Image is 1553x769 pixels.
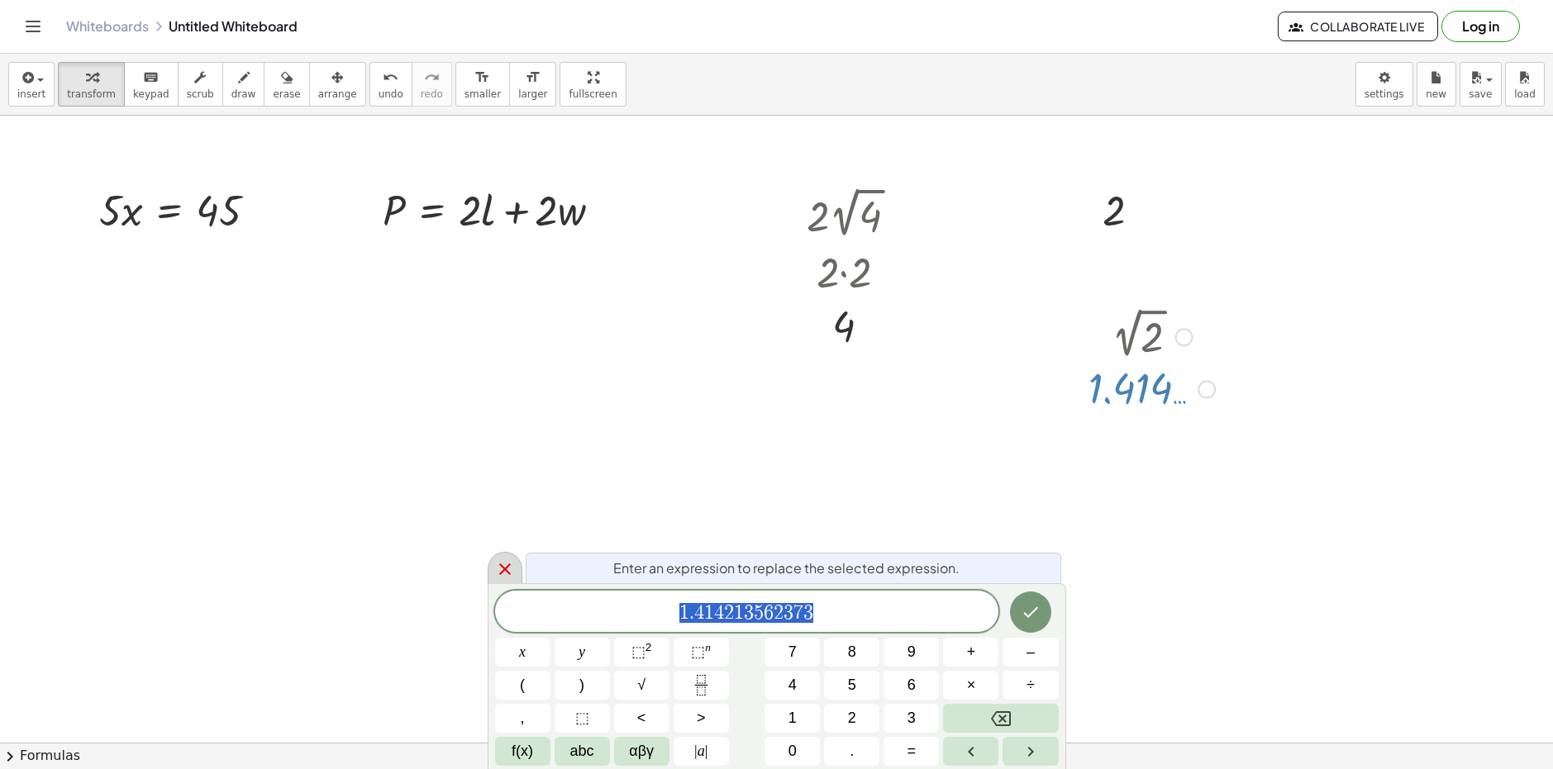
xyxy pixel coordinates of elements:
[264,62,309,107] button: erase
[495,704,550,733] button: ,
[17,88,45,100] span: insert
[124,62,179,107] button: keyboardkeypad
[575,707,589,729] span: ⬚
[383,68,398,88] i: undo
[58,62,125,107] button: transform
[518,88,547,100] span: larger
[694,603,704,623] span: 4
[793,603,803,623] span: 7
[379,88,403,100] span: undo
[884,671,939,700] button: 6
[1514,88,1536,100] span: load
[764,603,774,623] span: 6
[231,88,256,100] span: draw
[645,641,652,653] sup: 2
[512,740,533,762] span: f(x)
[8,62,55,107] button: insert
[1292,19,1424,34] span: Collaborate Live
[908,707,916,729] span: 3
[555,638,610,667] button: y
[744,603,754,623] span: 3
[637,674,645,696] span: √
[67,88,116,100] span: transform
[570,740,594,762] span: abc
[848,674,856,696] span: 5
[674,638,729,667] button: Superscript
[1278,12,1438,41] button: Collaborate Live
[884,737,939,766] button: Equals
[464,88,501,100] span: smaller
[614,671,669,700] button: Square root
[765,704,820,733] button: 1
[1460,62,1502,107] button: save
[784,603,793,623] span: 3
[967,674,976,696] span: ×
[495,638,550,667] button: x
[525,68,541,88] i: format_size
[674,737,729,766] button: Absolute value
[824,638,879,667] button: 8
[629,740,654,762] span: αβγ
[555,704,610,733] button: Placeholder
[421,88,443,100] span: redo
[1003,737,1058,766] button: Right arrow
[560,62,626,107] button: fullscreen
[1505,62,1545,107] button: load
[788,641,797,663] span: 7
[66,18,149,35] a: Whiteboards
[1010,591,1051,633] button: Done
[637,707,646,729] span: <
[424,68,440,88] i: redo
[943,737,998,766] button: Left arrow
[697,707,706,729] span: >
[674,704,729,733] button: Greater than
[788,674,797,696] span: 4
[495,737,550,766] button: Functions
[679,603,689,623] span: 1
[689,603,694,623] span: .
[765,671,820,700] button: 4
[579,674,584,696] span: )
[1027,641,1035,663] span: –
[1355,62,1413,107] button: settings
[178,62,223,107] button: scrub
[579,641,585,663] span: y
[309,62,366,107] button: arrange
[1027,674,1035,696] span: ÷
[765,737,820,766] button: 0
[943,671,998,700] button: Times
[943,704,1058,733] button: Backspace
[967,641,976,663] span: +
[691,643,705,660] span: ⬚
[694,740,707,762] span: a
[704,603,714,623] span: 1
[631,643,645,660] span: ⬚
[614,638,669,667] button: Squared
[848,707,856,729] span: 2
[943,638,998,667] button: Plus
[824,704,879,733] button: 2
[1365,88,1404,100] span: settings
[850,740,854,762] span: .
[908,641,916,663] span: 9
[908,674,916,696] span: 6
[803,603,813,623] span: 3
[555,737,610,766] button: Alphabet
[20,13,46,40] button: Toggle navigation
[369,62,412,107] button: undoundo
[824,671,879,700] button: 5
[765,638,820,667] button: 7
[788,707,797,729] span: 1
[884,704,939,733] button: 3
[788,740,797,762] span: 0
[1003,671,1058,700] button: Divide
[774,603,784,623] span: 2
[824,737,879,766] button: .
[754,603,764,623] span: 5
[143,68,159,88] i: keyboard
[705,743,708,759] span: |
[318,88,357,100] span: arrange
[519,641,526,663] span: x
[509,62,556,107] button: format_sizelarger
[724,603,734,623] span: 2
